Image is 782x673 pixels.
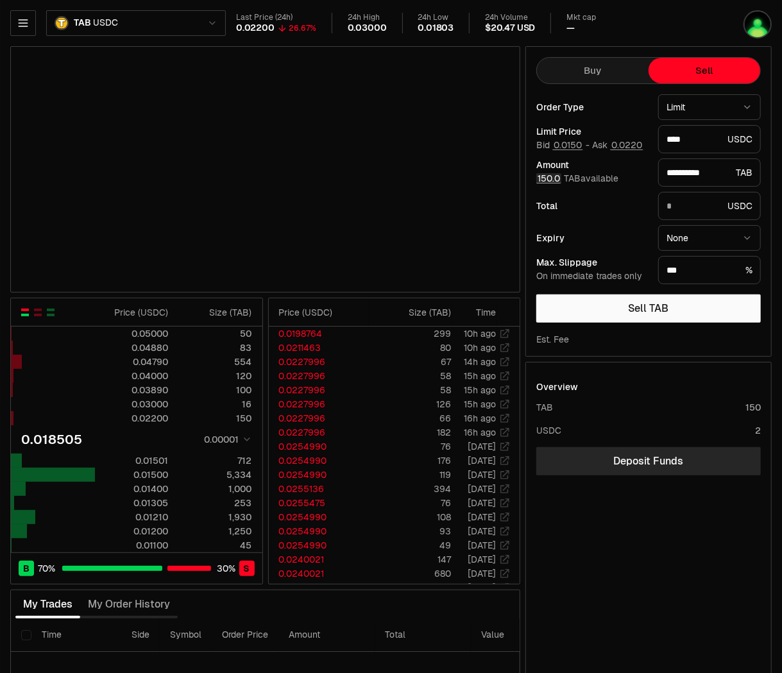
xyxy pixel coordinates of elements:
time: 15h ago [464,398,496,410]
div: 554 [179,355,251,368]
time: [DATE] [468,540,496,551]
div: 0.04790 [96,355,168,368]
div: 0.02200 [96,412,168,425]
span: TAB [74,17,90,29]
div: 253 [179,497,251,509]
button: None [658,225,761,251]
div: 45 [179,539,251,552]
span: Ask [592,140,643,151]
button: Sell [649,58,760,83]
button: Buy [537,58,649,83]
td: 0.0227996 [269,383,370,397]
th: Side [121,618,160,652]
div: — [566,22,575,34]
div: Overview [536,380,578,393]
div: 24h High [348,13,387,22]
td: 126 [369,397,452,411]
td: 0.0254990 [269,524,370,538]
td: 0.0254990 [269,538,370,552]
td: 0.0198764 [269,327,370,341]
td: 680 [369,567,452,581]
div: 0.01200 [96,525,168,538]
time: 16h ago [464,427,496,438]
time: [DATE] [468,497,496,509]
td: 0.0240021 [269,581,370,595]
div: % [658,256,761,284]
time: [DATE] [468,441,496,452]
div: $20.47 USD [485,22,535,34]
div: 150 [745,401,761,414]
th: Time [31,618,121,652]
td: 86 [369,581,452,595]
div: Time [462,306,496,319]
th: Symbol [160,618,212,652]
iframe: Financial Chart [11,47,520,292]
div: 83 [179,341,251,354]
td: 0.0211463 [269,341,370,355]
time: [DATE] [468,455,496,466]
div: 0.03000 [348,22,387,34]
td: 80 [369,341,452,355]
div: TAB [536,401,553,414]
button: 150.0 [536,173,561,183]
th: Order Price [212,618,278,652]
div: USDC [536,424,561,437]
button: My Order History [80,592,178,617]
img: TAB.png [55,16,69,30]
div: 0.04000 [96,370,168,382]
div: Max. Slippage [536,258,648,267]
time: [DATE] [468,483,496,495]
div: 0.05000 [96,327,168,340]
td: 0.0227996 [269,425,370,439]
button: 0.0150 [552,140,583,150]
button: My Trades [15,592,80,617]
div: 712 [179,454,251,467]
th: Value [471,618,514,652]
div: 26.67% [289,23,316,33]
time: 14h ago [464,356,496,368]
time: 15h ago [464,384,496,396]
td: 108 [369,510,452,524]
div: USDC [658,125,761,153]
time: [DATE] [468,525,496,537]
td: 0.0240021 [269,567,370,581]
time: 10h ago [464,328,496,339]
td: 0.0227996 [269,355,370,369]
time: [DATE] [468,582,496,593]
div: 24h Low [418,13,454,22]
div: 0.01210 [96,511,168,524]
td: 0.0240021 [269,552,370,567]
div: 0.02200 [236,22,275,34]
time: [DATE] [468,554,496,565]
div: 1,930 [179,511,251,524]
time: 15h ago [464,370,496,382]
div: Last Price (24h) [236,13,316,22]
div: 2 [755,424,761,437]
td: 66 [369,411,452,425]
button: Show Buy Orders Only [46,307,56,318]
button: Show Sell Orders Only [33,307,43,318]
time: [DATE] [468,568,496,579]
button: Select all [21,630,31,640]
td: 67 [369,355,452,369]
img: Invest [744,10,772,38]
div: Expiry [536,234,648,243]
td: 0.0254990 [269,510,370,524]
div: Size ( TAB ) [179,306,251,319]
div: Size ( TAB ) [379,306,451,319]
div: Order Type [536,103,648,112]
td: 0.0254990 [269,439,370,454]
div: 150 [179,412,251,425]
td: 76 [369,439,452,454]
button: Show Buy and Sell Orders [20,307,30,318]
div: 50 [179,327,251,340]
td: 119 [369,468,452,482]
div: 0.01803 [418,22,454,34]
td: 0.0227996 [269,397,370,411]
span: TAB available [536,173,618,184]
th: Amount [278,618,375,652]
div: 16 [179,398,251,411]
td: 0.0254990 [269,468,370,482]
a: Deposit Funds [536,447,761,475]
div: 1,000 [179,482,251,495]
